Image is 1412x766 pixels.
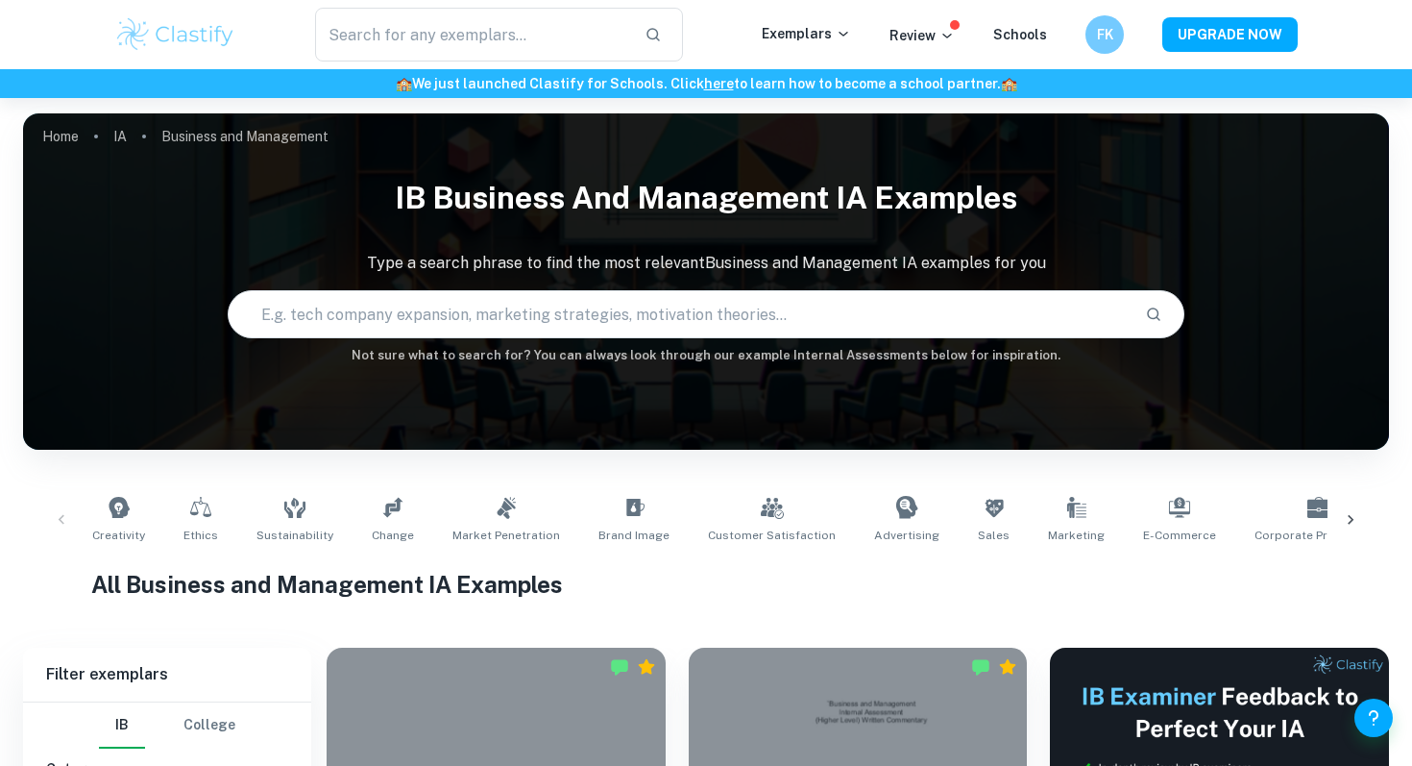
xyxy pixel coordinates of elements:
h6: We just launched Clastify for Schools. Click to learn how to become a school partner. [4,73,1408,94]
p: Review [889,25,955,46]
span: 🏫 [1001,76,1017,91]
h6: Filter exemplars [23,648,311,702]
span: Corporate Profitability [1254,527,1382,544]
input: E.g. tech company expansion, marketing strategies, motivation theories... [229,287,1129,341]
a: here [704,76,734,91]
span: Marketing [1048,527,1105,544]
a: IA [113,123,127,150]
span: 🏫 [396,76,412,91]
span: Creativity [92,527,145,544]
img: Clastify logo [114,15,236,54]
button: FK [1085,15,1124,54]
button: Search [1137,298,1170,331]
h6: FK [1094,24,1116,45]
span: Sales [978,527,1010,544]
span: Ethics [183,527,218,544]
button: IB [99,703,145,749]
input: Search for any exemplars... [315,8,629,62]
div: Premium [998,657,1017,677]
p: Business and Management [161,126,329,147]
span: Market Penetration [452,527,560,544]
p: Type a search phrase to find the most relevant Business and Management IA examples for you [23,252,1389,275]
a: Schools [993,27,1047,42]
img: Marked [610,657,629,677]
img: Marked [971,657,990,677]
span: E-commerce [1143,527,1216,544]
span: Change [372,527,414,544]
button: College [183,703,235,749]
a: Home [42,123,79,150]
span: Sustainability [256,527,333,544]
h1: All Business and Management IA Examples [91,567,1321,602]
span: Advertising [874,527,939,544]
h6: Not sure what to search for? You can always look through our example Internal Assessments below f... [23,346,1389,365]
p: Exemplars [762,23,851,44]
button: Help and Feedback [1354,699,1393,737]
h1: IB Business and Management IA examples [23,167,1389,229]
div: Premium [637,657,656,677]
div: Filter type choice [99,703,235,749]
span: Customer Satisfaction [708,527,836,544]
button: UPGRADE NOW [1162,17,1298,52]
span: Brand Image [598,527,669,544]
